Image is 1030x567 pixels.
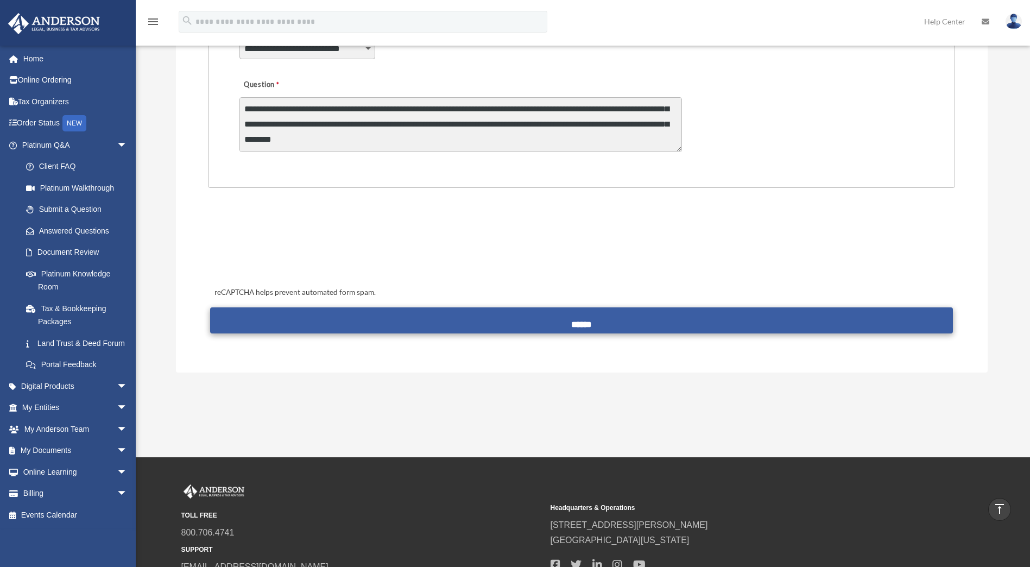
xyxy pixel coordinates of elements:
[551,535,690,545] a: [GEOGRAPHIC_DATA][US_STATE]
[8,418,144,440] a: My Anderson Teamarrow_drop_down
[15,263,144,298] a: Platinum Knowledge Room
[117,440,138,462] span: arrow_drop_down
[147,15,160,28] i: menu
[117,375,138,398] span: arrow_drop_down
[8,461,144,483] a: Online Learningarrow_drop_down
[181,510,543,521] small: TOLL FREE
[1006,14,1022,29] img: User Pic
[15,298,144,332] a: Tax & Bookkeeping Packages
[15,354,144,376] a: Portal Feedback
[8,112,144,135] a: Order StatusNEW
[15,242,144,263] a: Document Review
[551,502,912,514] small: Headquarters & Operations
[8,504,144,526] a: Events Calendar
[551,520,708,530] a: [STREET_ADDRESS][PERSON_NAME]
[8,483,144,505] a: Billingarrow_drop_down
[15,332,144,354] a: Land Trust & Deed Forum
[8,440,144,462] a: My Documentsarrow_drop_down
[8,91,144,112] a: Tax Organizers
[117,397,138,419] span: arrow_drop_down
[988,498,1011,521] a: vertical_align_top
[239,77,324,92] label: Question
[8,134,144,156] a: Platinum Q&Aarrow_drop_down
[117,461,138,483] span: arrow_drop_down
[15,156,144,178] a: Client FAQ
[210,286,952,299] div: reCAPTCHA helps prevent automated form spam.
[117,483,138,505] span: arrow_drop_down
[147,19,160,28] a: menu
[5,13,103,34] img: Anderson Advisors Platinum Portal
[62,115,86,131] div: NEW
[181,484,247,499] img: Anderson Advisors Platinum Portal
[8,48,144,70] a: Home
[181,544,543,556] small: SUPPORT
[181,528,235,537] a: 800.706.4741
[15,220,144,242] a: Answered Questions
[8,397,144,419] a: My Entitiesarrow_drop_down
[15,177,144,199] a: Platinum Walkthrough
[117,134,138,156] span: arrow_drop_down
[15,199,138,220] a: Submit a Question
[993,502,1006,515] i: vertical_align_top
[211,222,376,264] iframe: reCAPTCHA
[8,70,144,91] a: Online Ordering
[181,15,193,27] i: search
[117,418,138,440] span: arrow_drop_down
[8,375,144,397] a: Digital Productsarrow_drop_down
